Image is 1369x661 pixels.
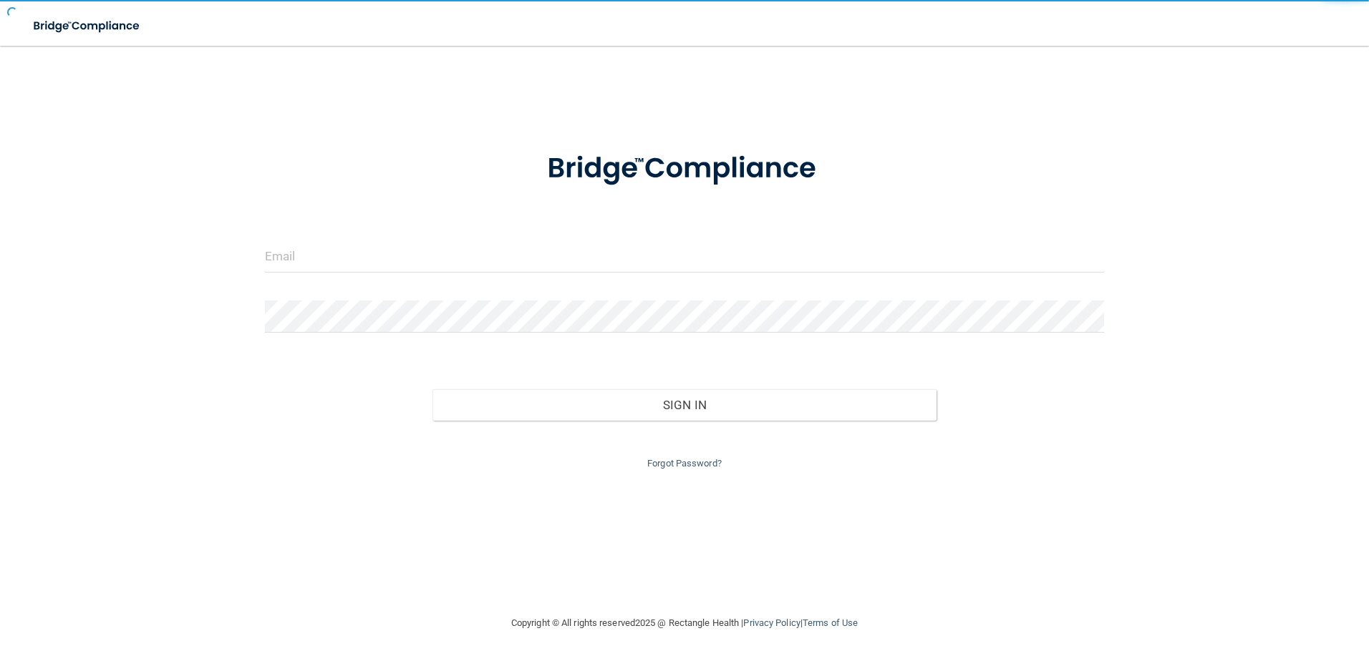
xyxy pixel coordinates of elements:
input: Email [265,240,1105,273]
img: bridge_compliance_login_screen.278c3ca4.svg [21,11,153,41]
a: Terms of Use [803,617,858,628]
a: Privacy Policy [743,617,800,628]
div: Copyright © All rights reserved 2025 @ Rectangle Health | | [423,600,946,646]
button: Sign In [432,389,937,421]
img: bridge_compliance_login_screen.278c3ca4.svg [518,132,851,206]
a: Forgot Password? [647,458,722,469]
